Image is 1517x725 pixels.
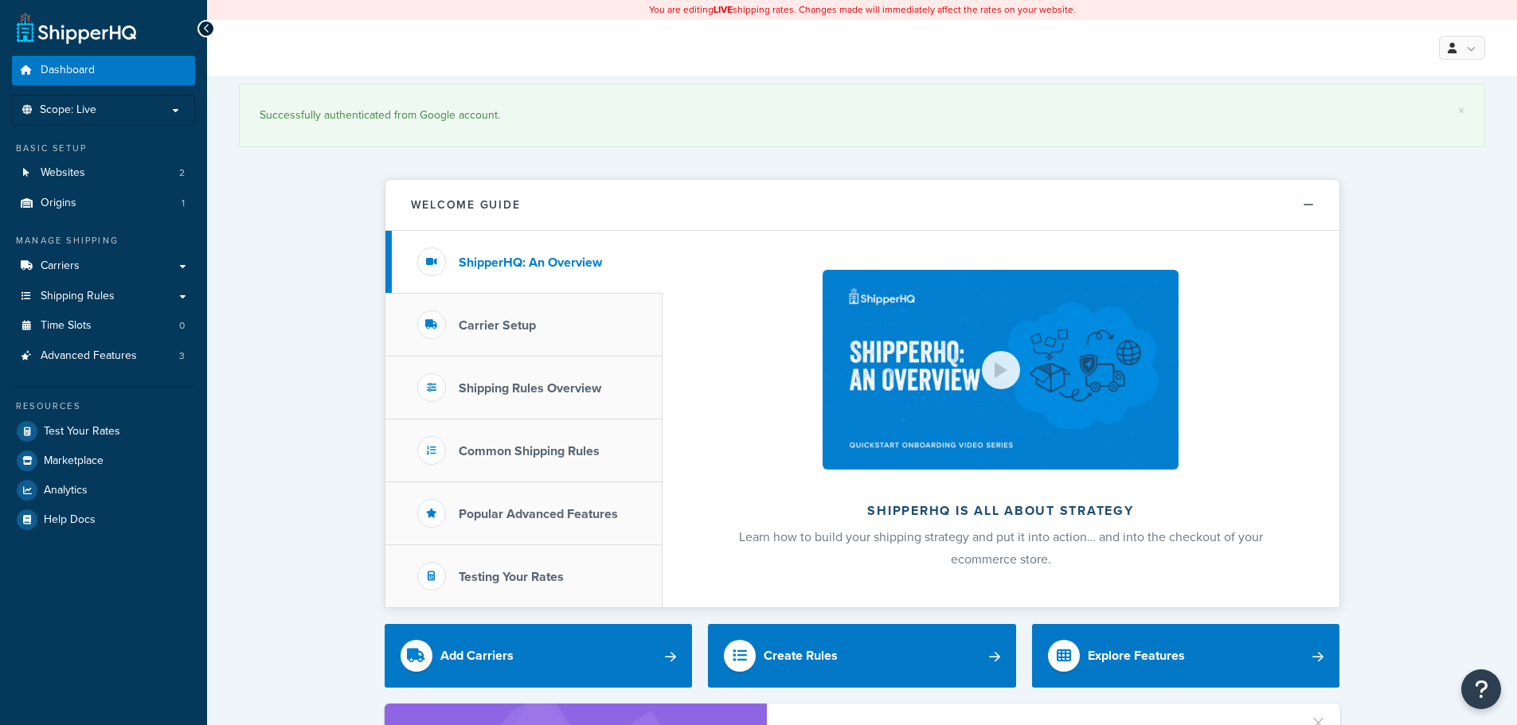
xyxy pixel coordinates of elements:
span: Analytics [44,484,88,497]
span: Websites [41,166,85,180]
div: Add Carriers [440,645,514,667]
div: Explore Features [1088,645,1185,667]
div: Resources [12,400,195,413]
span: 0 [179,319,185,333]
li: Origins [12,189,195,218]
span: Help Docs [44,513,96,527]
a: Help Docs [12,505,195,534]
h3: Carrier Setup [459,318,536,333]
h2: Welcome Guide [411,199,521,211]
li: Websites [12,158,195,188]
h3: ShipperHQ: An Overview [459,255,602,270]
span: Carriers [41,259,80,273]
span: Marketplace [44,454,104,468]
a: Test Your Rates [12,417,195,446]
div: Create Rules [764,645,838,667]
button: Welcome Guide [385,180,1339,231]
a: Shipping Rules [12,282,195,311]
a: Origins1 [12,189,195,218]
span: Scope: Live [40,103,96,117]
h3: Shipping Rules Overview [459,381,601,396]
li: Advanced Features [12,341,195,371]
span: Advanced Features [41,349,137,363]
div: Manage Shipping [12,234,195,248]
div: Basic Setup [12,142,195,155]
a: Time Slots0 [12,311,195,341]
a: Add Carriers [385,624,693,688]
span: Shipping Rules [41,290,115,303]
span: Learn how to build your shipping strategy and put it into action… and into the checkout of your e... [739,528,1263,568]
span: Test Your Rates [44,425,120,439]
h3: Common Shipping Rules [459,444,600,458]
span: Time Slots [41,319,92,333]
a: Advanced Features3 [12,341,195,371]
span: Dashboard [41,64,95,77]
a: Explore Features [1032,624,1340,688]
a: Marketplace [12,446,195,475]
li: Time Slots [12,311,195,341]
a: Carriers [12,251,195,281]
a: Analytics [12,476,195,505]
img: ShipperHQ is all about strategy [823,270,1178,470]
a: Websites2 [12,158,195,188]
a: Dashboard [12,56,195,85]
span: Origins [41,197,76,210]
div: Successfully authenticated from Google account. [260,104,1464,127]
span: 3 [179,349,185,363]
button: Open Resource Center [1461,669,1501,709]
h2: ShipperHQ is all about strategy [705,504,1297,518]
a: Create Rules [708,624,1016,688]
h3: Testing Your Rates [459,570,564,584]
span: 2 [179,166,185,180]
b: LIVE [714,2,733,17]
span: 1 [182,197,185,210]
h3: Popular Advanced Features [459,507,618,521]
a: × [1458,104,1464,117]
